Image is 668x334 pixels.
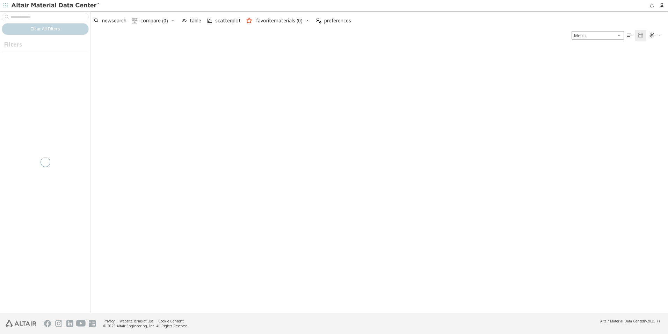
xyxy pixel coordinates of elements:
[140,18,168,23] span: compare (0)
[119,319,153,323] a: Website Terms of Use
[158,319,184,323] a: Cookie Consent
[646,30,665,41] button: Theme
[102,18,126,23] span: newsearch
[638,33,644,38] i: 
[635,30,646,41] button: Tile View
[215,18,241,23] span: scatterplot
[103,323,189,328] div: © 2025 Altair Engineering, Inc. All Rights Reserved.
[572,31,624,40] span: Metric
[600,319,660,323] div: (v2025.1)
[624,30,635,41] button: Table View
[324,18,351,23] span: preferences
[572,31,624,40] div: Unit System
[190,18,201,23] span: table
[649,33,655,38] i: 
[316,18,321,23] i: 
[11,2,100,9] img: Altair Material Data Center
[6,320,36,327] img: Altair Engineering
[132,18,138,23] i: 
[627,33,632,38] i: 
[256,18,303,23] span: favoritematerials (0)
[600,319,644,323] span: Altair Material Data Center
[103,319,115,323] a: Privacy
